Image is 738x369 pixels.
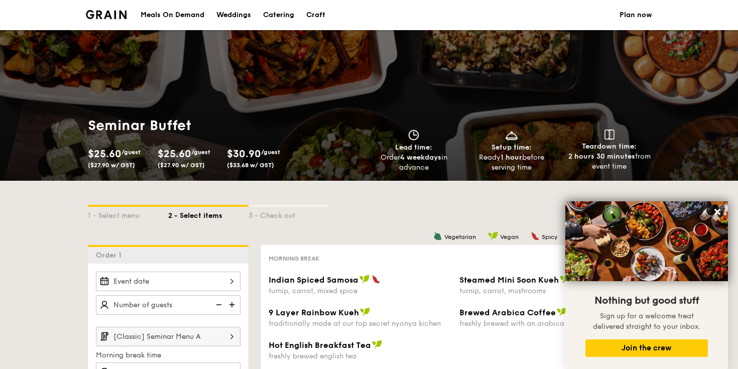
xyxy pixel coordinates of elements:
[406,130,421,141] img: icon-clock.2db775ea.svg
[96,295,240,315] input: Number of guests
[88,207,168,221] div: 1 - Select menu
[158,162,205,169] span: ($27.90 w/ GST)
[88,148,121,160] span: $25.60
[459,319,642,328] div: freshly brewed with an arabica coffee blend
[504,130,519,141] img: icon-dish.430c3a2e.svg
[121,149,141,156] span: /guest
[269,275,358,285] span: Indian Spiced Samosa
[269,308,359,317] span: 9 Layer Rainbow Kueh
[225,295,240,314] img: icon-add.58712e84.svg
[269,287,451,295] div: turnip, carrot, mixed spice
[501,153,522,162] strong: 1 hour
[96,251,126,260] span: Order 1
[395,143,432,152] span: Lead time:
[168,207,249,221] div: 2 - Select items
[565,201,728,281] img: DSC07876-Edit02-Large.jpeg
[191,149,210,156] span: /guest
[158,148,191,160] span: $25.60
[531,231,540,240] img: icon-spicy.37a8142b.svg
[491,143,532,152] span: Setup time:
[96,272,240,291] input: Event date
[459,308,556,317] span: Brewed Arabica Coffee
[249,207,329,221] div: 3 - Check out
[88,116,289,135] h1: Seminar Buffet
[227,148,261,160] span: $30.90
[96,350,240,360] label: Morning break time
[86,10,127,19] img: Grain
[433,231,442,240] img: icon-vegetarian.fe4039eb.svg
[444,233,476,240] span: Vegetarian
[594,295,699,307] span: Nothing but good stuff
[269,319,451,328] div: traditionally made at our top secret nyonya kichen
[500,233,519,240] span: Vegan
[269,255,319,262] span: Morning break
[227,162,274,169] span: ($33.68 w/ GST)
[269,340,371,350] span: Hot English Breakfast Tea
[488,231,498,240] img: icon-vegan.f8ff3823.svg
[372,340,382,349] img: icon-vegan.f8ff3823.svg
[568,152,635,161] strong: 2 hours 30 minutes
[557,307,567,316] img: icon-vegan.f8ff3823.svg
[223,327,240,346] img: icon-chevron-right.3c0dfbd6.svg
[210,295,225,314] img: icon-reduce.1d2dbef1.svg
[564,152,654,172] div: from event time
[372,275,381,284] img: icon-spicy.37a8142b.svg
[459,287,642,295] div: turnip, carrot, mushrooms
[359,275,370,284] img: icon-vegan.f8ff3823.svg
[261,149,280,156] span: /guest
[269,352,451,360] div: freshly brewed english tea
[400,153,441,162] strong: 4 weekdays
[369,153,459,173] div: Order in advance
[360,307,370,316] img: icon-vegan.f8ff3823.svg
[467,153,557,173] div: Ready before serving time
[86,10,127,19] a: Logotype
[582,142,637,151] span: Teardown time:
[585,339,708,357] button: Join the crew
[560,275,570,284] img: icon-vegan.f8ff3823.svg
[88,162,135,169] span: ($27.90 w/ GST)
[459,275,559,285] span: Steamed Mini Soon Kueh
[604,130,614,140] img: icon-teardown.65201eee.svg
[593,312,700,331] span: Sign up for a welcome treat delivered straight to your inbox.
[542,233,557,240] span: Spicy
[709,204,725,220] button: Close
